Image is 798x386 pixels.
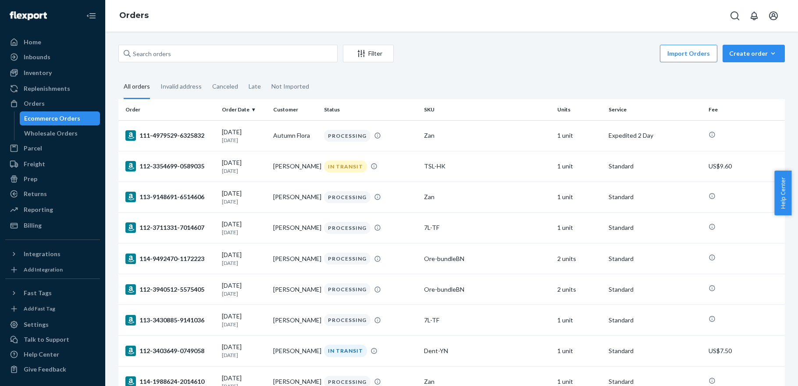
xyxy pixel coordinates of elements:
td: 1 unit [554,336,605,366]
div: All orders [124,75,150,99]
td: [PERSON_NAME] [270,305,321,336]
td: [PERSON_NAME] [270,336,321,366]
a: Talk to Support [5,332,100,347]
div: 113-9148691-6514606 [125,192,215,202]
td: 2 units [554,274,605,305]
th: Order [118,99,218,120]
td: 1 unit [554,120,605,151]
p: Expedited 2 Day [609,131,702,140]
div: Ecommerce Orders [24,114,80,123]
div: Parcel [24,144,42,153]
div: Zan [424,377,550,386]
div: Canceled [212,75,238,98]
div: IN TRANSIT [324,345,367,357]
div: [DATE] [222,250,266,267]
td: [PERSON_NAME] [270,212,321,243]
div: Reporting [24,205,53,214]
td: 1 unit [554,182,605,212]
p: [DATE] [222,167,266,175]
div: 112-3354699-0589035 [125,161,215,172]
button: Open account menu [765,7,782,25]
div: Ore-bundleBN [424,254,550,263]
td: 2 units [554,243,605,274]
button: Give Feedback [5,362,100,376]
button: Help Center [774,171,791,215]
p: [DATE] [222,198,266,205]
td: [PERSON_NAME] [270,151,321,182]
div: [DATE] [222,128,266,144]
div: Freight [24,160,45,168]
div: Orders [24,99,45,108]
a: Add Fast Tag [5,304,100,314]
button: Create order [723,45,785,62]
a: Freight [5,157,100,171]
p: Standard [609,162,702,171]
a: Ecommerce Orders [20,111,100,125]
div: Settings [24,320,49,329]
div: Not Imported [271,75,309,98]
a: Inbounds [5,50,100,64]
div: PROCESSING [324,253,370,264]
th: Order Date [218,99,270,120]
a: Wholesale Orders [20,126,100,140]
div: Replenishments [24,84,70,93]
div: Prep [24,175,37,183]
div: Returns [24,189,47,198]
div: PROCESSING [324,314,370,326]
div: 7L-TF [424,316,550,325]
a: Returns [5,187,100,201]
div: 112-3940512-5575405 [125,284,215,295]
div: PROCESSING [324,283,370,295]
div: Give Feedback [24,365,66,374]
div: Invalid address [160,75,202,98]
td: US$9.60 [705,151,785,182]
div: [DATE] [222,312,266,328]
div: PROCESSING [324,222,370,234]
p: [DATE] [222,136,266,144]
p: Standard [609,347,702,355]
div: Ore-bundleBN [424,285,550,294]
div: Billing [24,221,42,230]
p: [DATE] [222,290,266,297]
div: Talk to Support [24,335,69,344]
a: Reporting [5,203,100,217]
button: Import Orders [660,45,717,62]
a: Home [5,35,100,49]
p: Standard [609,254,702,263]
p: Standard [609,285,702,294]
div: 113-3430885-9141036 [125,315,215,325]
td: US$7.50 [705,336,785,366]
p: Standard [609,193,702,201]
p: [DATE] [222,229,266,236]
div: IN TRANSIT [324,161,367,172]
div: [DATE] [222,158,266,175]
th: SKU [420,99,554,120]
div: PROCESSING [324,191,370,203]
ol: breadcrumbs [112,3,156,29]
div: Zan [424,193,550,201]
div: [DATE] [222,189,266,205]
div: PROCESSING [324,130,370,142]
p: Standard [609,316,702,325]
a: Replenishments [5,82,100,96]
div: Zan [424,131,550,140]
th: Units [554,99,605,120]
div: Create order [729,49,778,58]
div: Inbounds [24,53,50,61]
a: Parcel [5,141,100,155]
a: Orders [5,96,100,111]
th: Fee [705,99,785,120]
p: [DATE] [222,351,266,359]
p: [DATE] [222,321,266,328]
div: Help Center [24,350,59,359]
td: 1 unit [554,151,605,182]
div: 7L-TF [424,223,550,232]
button: Close Navigation [82,7,100,25]
input: Search orders [118,45,338,62]
button: Fast Tags [5,286,100,300]
td: [PERSON_NAME] [270,182,321,212]
div: Wholesale Orders [24,129,78,138]
p: [DATE] [222,259,266,267]
div: TSL-HK [424,162,550,171]
div: Add Fast Tag [24,305,55,312]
